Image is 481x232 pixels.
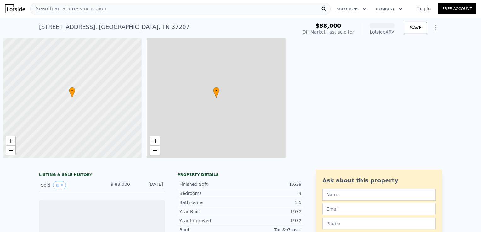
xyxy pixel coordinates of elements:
[150,136,160,146] a: Zoom in
[429,21,442,34] button: Show Options
[41,181,97,189] div: Sold
[241,190,302,196] div: 4
[39,172,165,179] div: LISTING & SALE HISTORY
[5,4,25,13] img: Lotside
[153,146,157,154] span: −
[213,88,219,94] span: •
[241,181,302,187] div: 1,639
[6,146,15,155] a: Zoom out
[438,3,476,14] a: Free Account
[178,172,303,177] div: Property details
[135,181,163,189] div: [DATE]
[179,190,241,196] div: Bedrooms
[322,218,436,229] input: Phone
[410,6,438,12] a: Log In
[179,218,241,224] div: Year Improved
[405,22,427,33] button: SAVE
[179,199,241,206] div: Bathrooms
[9,137,13,145] span: +
[69,87,75,98] div: •
[315,22,341,29] span: $88,000
[153,137,157,145] span: +
[31,5,106,13] span: Search an address or region
[39,23,190,31] div: [STREET_ADDRESS] , [GEOGRAPHIC_DATA] , TN 37207
[371,3,407,15] button: Company
[150,146,160,155] a: Zoom out
[179,208,241,215] div: Year Built
[241,218,302,224] div: 1972
[303,29,354,35] div: Off Market, last sold for
[332,3,371,15] button: Solutions
[241,199,302,206] div: 1.5
[6,136,15,146] a: Zoom in
[9,146,13,154] span: −
[241,208,302,215] div: 1972
[53,181,66,189] button: View historical data
[370,29,395,35] div: Lotside ARV
[69,88,75,94] span: •
[322,203,436,215] input: Email
[110,182,130,187] span: $ 88,000
[322,176,436,185] div: Ask about this property
[322,189,436,201] input: Name
[179,181,241,187] div: Finished Sqft
[213,87,219,98] div: •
